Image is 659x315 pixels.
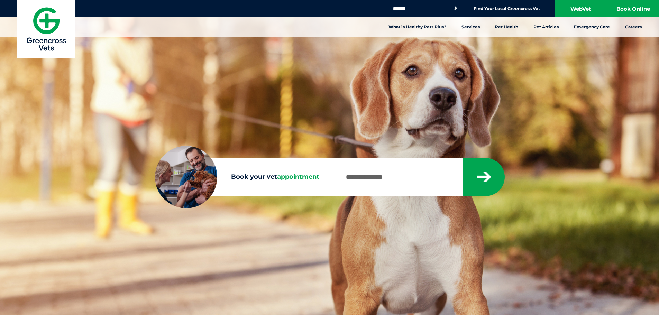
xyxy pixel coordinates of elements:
[566,17,617,37] a: Emergency Care
[617,17,649,37] a: Careers
[277,173,319,180] span: appointment
[155,172,333,182] label: Book your vet
[526,17,566,37] a: Pet Articles
[474,6,540,11] a: Find Your Local Greencross Vet
[452,5,459,12] button: Search
[381,17,454,37] a: What is Healthy Pets Plus?
[454,17,487,37] a: Services
[487,17,526,37] a: Pet Health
